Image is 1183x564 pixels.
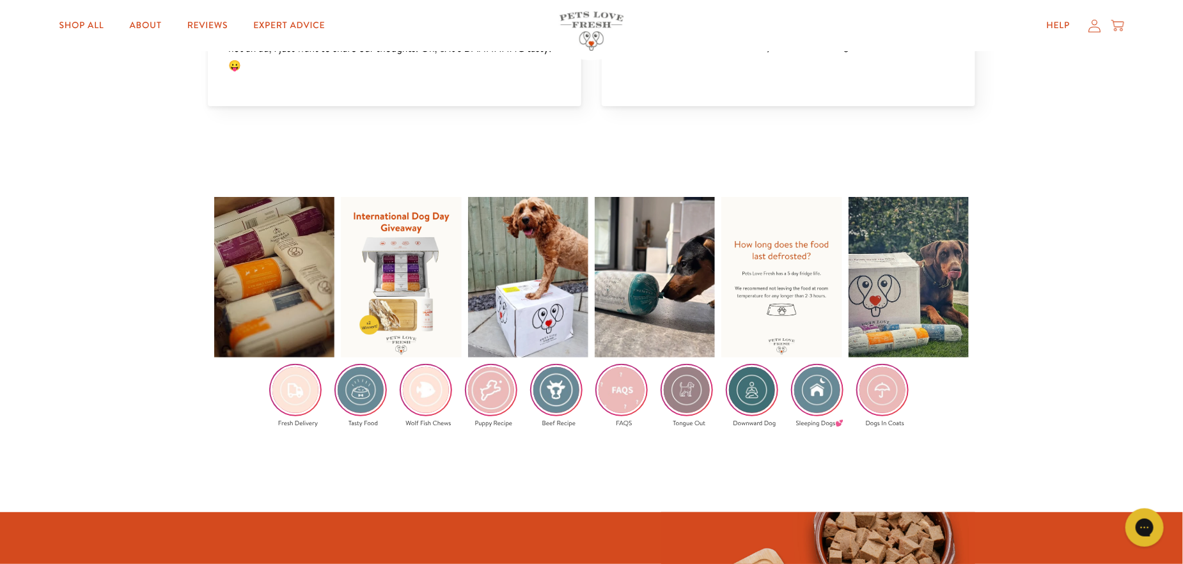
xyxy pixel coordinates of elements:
[792,365,842,415] img: 2475_1013201103904099664-4t.jpg
[120,13,172,38] a: About
[616,419,632,428] strong: FAQS
[336,365,386,415] img: 821988_4635509096548387497-4t.jpg
[858,365,907,415] img: 03310_6573765221449598147-4t.jpg
[733,419,776,428] strong: Downward Dog
[542,419,576,428] strong: Beef Recipe
[1037,13,1081,38] a: Help
[243,13,335,38] a: Expert Advice
[1119,504,1170,551] iframe: Gorgias live chat messenger
[796,419,843,428] strong: Sleeping Dogs💕
[727,365,777,415] img: 4034_6084782512731327967-4t.jpg
[349,419,378,428] strong: Tasty Food
[177,13,238,38] a: Reviews
[475,419,513,428] strong: Puppy Recipe
[662,365,712,415] img: 0015_965318731686421580-4t.jpg
[866,419,904,428] strong: Dogs In Coats
[466,365,516,415] img: 10968_5072579764926655300-4t.jpg
[49,13,114,38] a: Shop All
[278,419,318,428] strong: Fresh Delivery
[405,419,451,428] strong: Wolf Fish Chews
[560,12,623,51] img: Pets Love Fresh
[401,365,451,415] img: 58314_2810153398668061499-4t.jpg
[270,365,320,415] img: 93167_7627828820727650526-4t.jpg
[597,365,646,415] img: 51479_2512492527185327460-4t.jpg
[673,419,706,428] strong: Tongue Out
[531,365,581,415] img: 51019_922969244171885795-4t.jpg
